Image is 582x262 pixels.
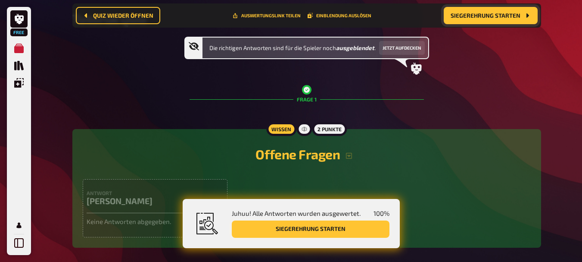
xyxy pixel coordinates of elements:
span: 100 % [373,209,389,217]
h4: Antwort [87,190,224,196]
a: Mein Konto [10,217,28,234]
div: Wissen [266,122,296,136]
div: 2 Punkte [312,122,347,136]
span: Free [11,30,27,35]
button: Jetzt aufdecken [379,41,425,55]
a: Einblendungen [10,74,28,92]
button: Siegerehrung starten [444,7,538,24]
div: Frage 1 [190,75,424,124]
button: Teile diese URL mit Leuten, die dir bei der Auswertung helfen dürfen. [233,13,301,18]
span: Quiz wieder öffnen [93,13,153,19]
h2: Offene Fragen [83,146,531,162]
h3: [PERSON_NAME] [87,196,224,206]
button: Siegerehrung starten [232,221,389,238]
a: Meine Quizze [10,40,28,57]
p: Keine Antworten abgegeben. [87,217,224,227]
span: Siegerehrung starten [451,13,520,19]
span: Die richtigen Antworten sind für die Spieler noch . [209,44,376,52]
b: ausgeblendet [336,44,374,51]
button: Quiz wieder öffnen [76,7,160,24]
span: Juhuu! Alle Antworten wurden ausgewertet. [232,209,361,217]
button: Einblendung auslösen [308,13,371,18]
a: Quiz Sammlung [10,57,28,74]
